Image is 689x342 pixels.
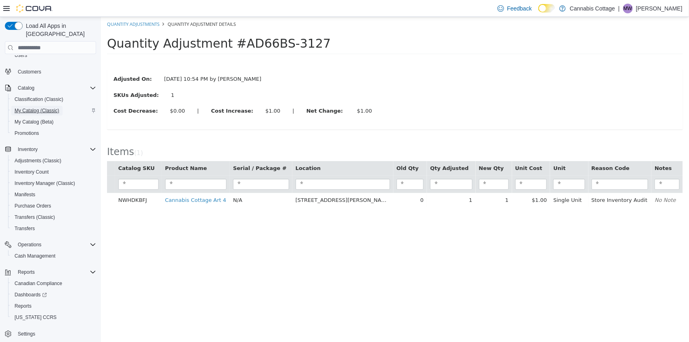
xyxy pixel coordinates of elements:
[18,85,34,91] span: Catalog
[16,4,53,13] img: Cova
[11,313,60,322] a: [US_STATE] CCRS
[538,4,555,13] input: Dark Mode
[6,129,33,141] span: Items
[23,22,96,38] span: Load All Apps in [GEOGRAPHIC_DATA]
[2,66,99,78] button: Customers
[11,190,96,199] span: Manifests
[329,147,369,155] button: Qty Adjusted
[64,147,108,155] button: Product Name
[6,74,64,82] label: SKUs Adjusted:
[507,4,532,13] span: Feedback
[57,58,166,66] div: [DATE] 10:54 PM by [PERSON_NAME]
[2,266,99,278] button: Reports
[18,146,38,153] span: Inventory
[15,225,35,232] span: Transfers
[11,167,52,177] a: Inventory Count
[15,280,62,287] span: Canadian Compliance
[11,128,42,138] a: Promotions
[554,180,575,186] em: No Note
[494,0,535,17] a: Feedback
[18,269,35,275] span: Reports
[8,105,99,116] button: My Catalog (Classic)
[64,180,126,186] a: Cannabis Cottage Art 4
[15,157,61,164] span: Adjustments (Classic)
[15,107,59,114] span: My Catalog (Classic)
[8,116,99,128] button: My Catalog (Beta)
[8,200,99,212] button: Purchase Orders
[15,145,96,154] span: Inventory
[15,314,57,321] span: [US_STATE] CCRS
[11,290,96,300] span: Dashboards
[15,240,45,250] button: Operations
[70,74,153,82] div: 1
[11,301,96,311] span: Reports
[411,176,450,191] td: $1.00
[8,250,99,262] button: Cash Management
[8,300,99,312] button: Reports
[8,189,99,200] button: Manifests
[15,83,38,93] button: Catalog
[11,128,96,138] span: Promotions
[15,267,96,277] span: Reports
[129,176,191,191] td: N/A
[11,156,65,166] a: Adjustments (Classic)
[414,147,443,155] button: Unit Cost
[69,90,84,98] div: $0.00
[11,106,96,115] span: My Catalog (Classic)
[11,279,65,288] a: Canadian Compliance
[15,130,39,136] span: Promotions
[8,223,99,234] button: Transfers
[33,132,42,140] small: ( )
[8,155,99,166] button: Adjustments (Classic)
[15,203,51,209] span: Purchase Orders
[449,176,487,191] td: Single Unit
[14,176,61,191] td: NWHDKBFJ
[11,178,78,188] a: Inventory Manager (Classic)
[8,289,99,300] a: Dashboards
[18,241,42,248] span: Operations
[378,147,405,155] button: New Qty
[15,292,47,298] span: Dashboards
[15,240,96,250] span: Operations
[15,83,96,93] span: Catalog
[6,90,63,98] label: Cost Decrease:
[36,132,40,140] span: 1
[11,290,50,300] a: Dashboards
[11,117,57,127] a: My Catalog (Beta)
[15,145,41,154] button: Inventory
[326,176,374,191] td: 1
[11,201,55,211] a: Purchase Orders
[15,169,49,175] span: Inventory Count
[15,67,96,77] span: Customers
[11,279,96,288] span: Canadian Compliance
[8,178,99,189] button: Inventory Manager (Classic)
[11,313,96,322] span: Washington CCRS
[618,4,620,13] p: |
[15,119,54,125] span: My Catalog (Beta)
[11,167,96,177] span: Inventory Count
[623,4,633,13] div: Mariana Wolff
[491,147,531,155] button: Reason Code
[15,67,44,77] a: Customers
[11,178,96,188] span: Inventory Manager (Classic)
[11,117,96,127] span: My Catalog (Beta)
[6,19,230,34] span: Quantity Adjustment #AD66BS-3127
[11,201,96,211] span: Purchase Orders
[8,166,99,178] button: Inventory Count
[8,128,99,139] button: Promotions
[15,329,96,339] span: Settings
[90,90,104,98] label: |
[11,251,96,261] span: Cash Management
[11,251,59,261] a: Cash Management
[8,312,99,323] button: [US_STATE] CCRS
[256,90,271,98] div: $1.00
[15,191,35,198] span: Manifests
[292,176,326,191] td: 0
[8,278,99,289] button: Canadian Compliance
[195,180,290,186] span: [STREET_ADDRESS][PERSON_NAME]
[2,239,99,250] button: Operations
[6,58,57,66] label: Adjusted On:
[11,212,58,222] a: Transfers (Classic)
[11,156,96,166] span: Adjustments (Classic)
